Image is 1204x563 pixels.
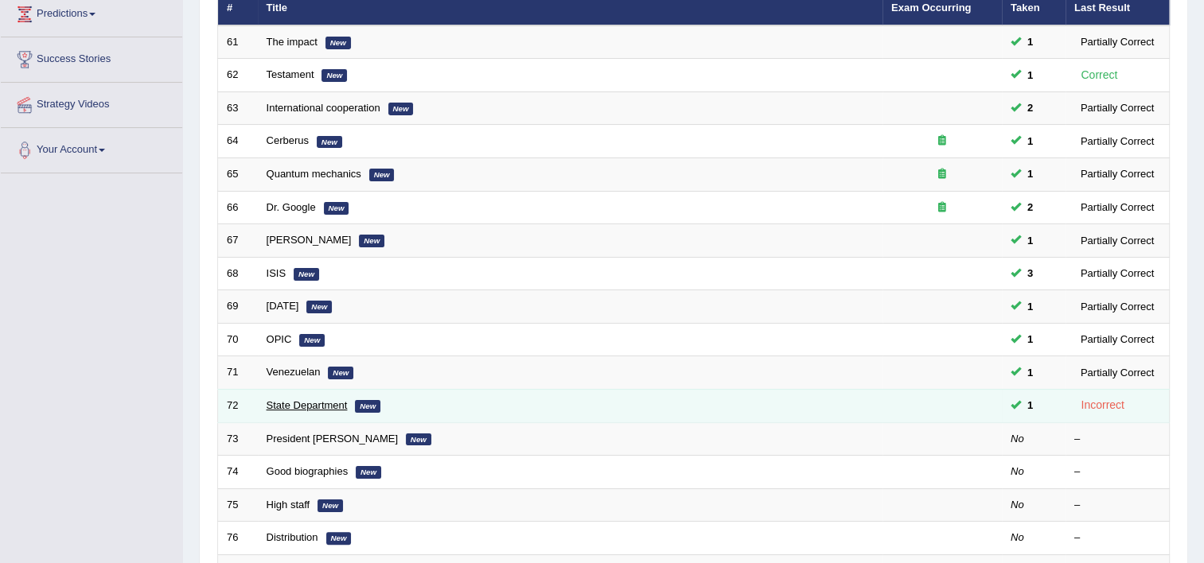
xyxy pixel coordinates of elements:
span: You can still take this question [1021,298,1039,315]
div: Partially Correct [1074,33,1160,50]
a: International cooperation [267,102,380,114]
div: Incorrect [1074,396,1131,414]
a: Dr. Google [267,201,316,213]
em: New [356,466,381,479]
span: You can still take this question [1021,397,1039,414]
a: Success Stories [1,37,182,77]
em: New [294,268,319,281]
div: – [1074,464,1160,480]
div: Exam occurring question [891,200,993,215]
td: 75 [218,488,258,522]
div: Partially Correct [1074,364,1160,381]
span: You can still take this question [1021,33,1039,50]
em: New [325,37,351,49]
td: 63 [218,91,258,125]
a: ISIS [267,267,286,279]
td: 64 [218,125,258,158]
div: – [1074,498,1160,513]
div: – [1074,530,1160,546]
em: New [324,202,349,215]
div: – [1074,432,1160,447]
div: Partially Correct [1074,199,1160,215]
em: New [326,532,352,545]
td: 71 [218,356,258,390]
em: No [1011,433,1024,445]
em: No [1011,531,1024,543]
em: New [328,367,353,379]
a: Distribution [267,531,318,543]
span: You can still take this question [1021,199,1039,215]
div: Partially Correct [1074,265,1160,281]
a: Venezuelan [267,366,321,378]
a: Quantum mechanics [267,168,361,180]
td: 61 [218,25,258,59]
span: You can still take this question [1021,133,1039,149]
td: 70 [218,323,258,356]
span: You can still take this question [1021,232,1039,249]
div: Partially Correct [1074,165,1160,182]
a: OPIC [267,333,292,345]
em: New [317,136,342,149]
td: 67 [218,224,258,258]
a: Strategy Videos [1,83,182,122]
a: The impact [267,36,318,48]
td: 65 [218,158,258,192]
em: New [306,301,332,313]
a: Exam Occurring [891,2,971,14]
td: 74 [218,456,258,489]
em: New [321,69,347,82]
a: State Department [267,399,348,411]
a: Your Account [1,128,182,168]
td: 73 [218,422,258,456]
div: Partially Correct [1074,99,1160,116]
div: Partially Correct [1074,331,1160,348]
a: Cerberus [267,134,309,146]
div: Exam occurring question [891,167,993,182]
span: You can still take this question [1021,364,1039,381]
em: New [318,499,343,512]
td: 69 [218,290,258,324]
span: You can still take this question [1021,265,1039,281]
td: 72 [218,389,258,422]
div: Correct [1074,66,1124,84]
a: High staff [267,499,310,511]
div: Partially Correct [1074,298,1160,315]
td: 66 [218,191,258,224]
em: New [388,103,414,115]
a: [PERSON_NAME] [267,234,352,246]
em: New [369,169,395,181]
em: New [359,235,384,247]
span: You can still take this question [1021,165,1039,182]
a: Testament [267,68,314,80]
em: No [1011,499,1024,511]
em: No [1011,465,1024,477]
div: Partially Correct [1074,133,1160,149]
em: New [406,433,431,446]
div: Partially Correct [1074,232,1160,249]
div: Exam occurring question [891,134,993,149]
em: New [299,334,325,347]
td: 68 [218,257,258,290]
a: President [PERSON_NAME] [267,433,398,445]
em: New [355,400,380,413]
a: [DATE] [267,300,299,312]
span: You can still take this question [1021,67,1039,83]
td: 76 [218,522,258,555]
span: You can still take this question [1021,331,1039,348]
td: 62 [218,59,258,92]
span: You can still take this question [1021,99,1039,116]
a: Good biographies [267,465,349,477]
